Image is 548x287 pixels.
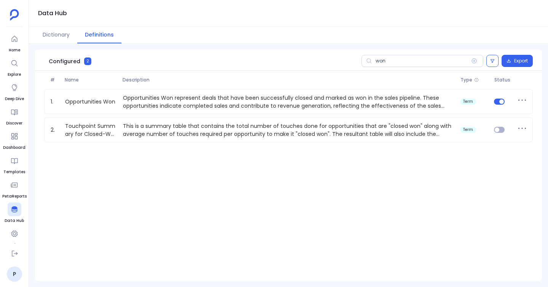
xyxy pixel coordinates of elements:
[3,145,25,151] span: Dashboard
[119,77,457,83] span: Description
[8,72,21,78] span: Explore
[7,266,22,282] a: P
[5,81,24,102] a: Deep Dive
[8,47,21,53] span: Home
[6,242,23,248] span: Settings
[62,77,119,83] span: Name
[3,169,25,175] span: Templates
[120,94,457,109] p: Opportunities Won represent deals that have been successfully closed and marked as won in the sal...
[48,126,62,134] span: 2.
[5,96,24,102] span: Deep Dive
[47,77,62,83] span: #
[2,178,27,199] a: PetaReports
[5,202,24,224] a: Data Hub
[8,32,21,53] a: Home
[38,8,67,19] h1: Data Hub
[362,55,483,67] input: Search definitions
[10,9,19,21] img: petavue logo
[49,57,80,65] span: Configured
[3,129,25,151] a: Dashboard
[463,99,473,104] span: term
[6,227,23,248] a: Settings
[502,55,533,67] button: Export
[6,105,22,126] a: Discover
[77,27,121,43] button: Definitions
[460,77,472,83] span: Type
[6,120,22,126] span: Discover
[48,98,62,106] span: 1.
[62,98,118,106] a: Opportunities Won
[514,58,528,64] span: Export
[62,122,120,137] a: Touchpoint Summary for Closed-Won Opportunities
[84,57,91,65] span: 2
[35,27,77,43] button: Dictionary
[5,218,24,224] span: Data Hub
[491,77,515,83] span: Status
[2,193,27,199] span: PetaReports
[120,122,457,137] p: This is a summary table that contains the total number of touches done for opportunities that are...
[3,154,25,175] a: Templates
[8,56,21,78] a: Explore
[463,128,473,132] span: term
